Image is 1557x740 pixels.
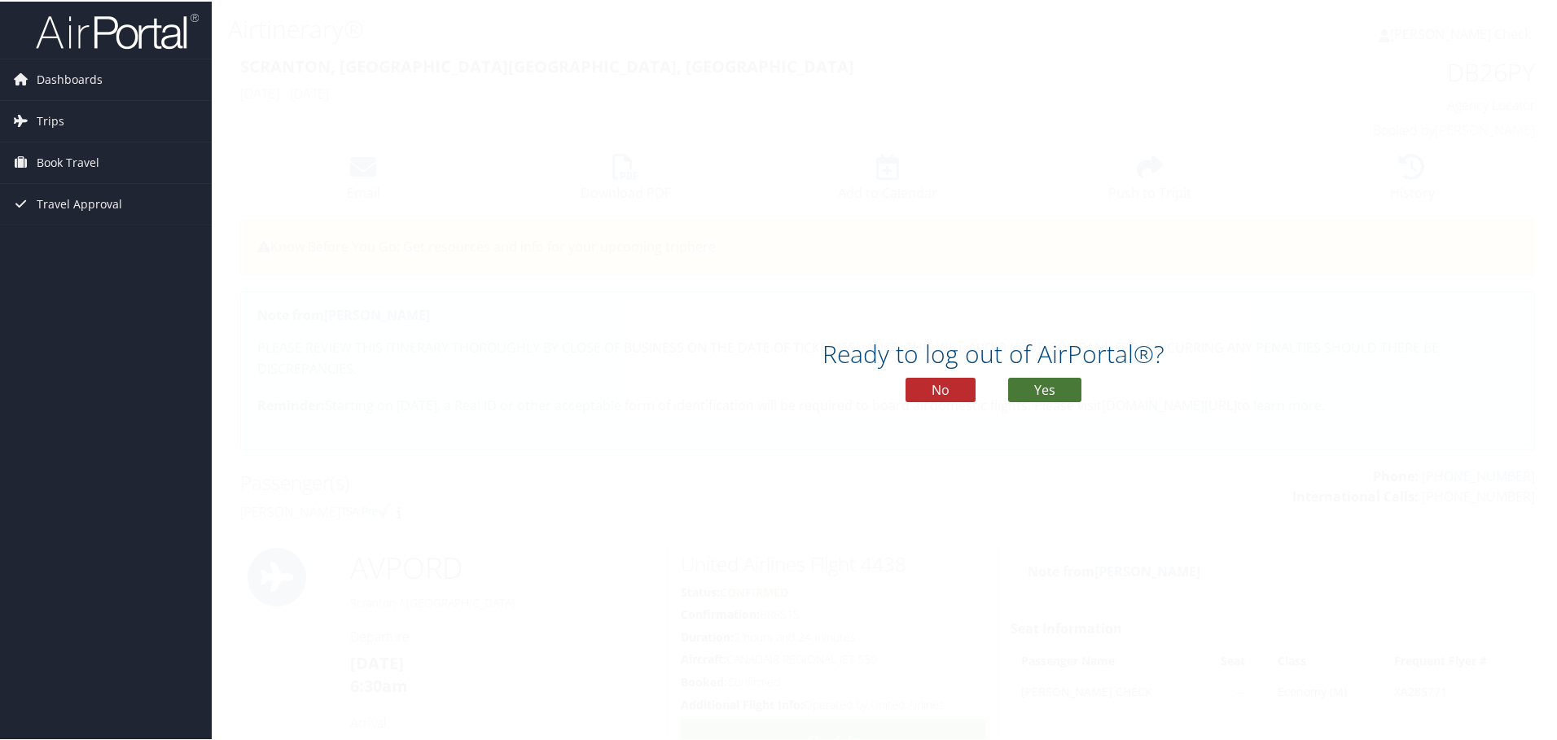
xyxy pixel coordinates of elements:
[36,11,199,49] img: airportal-logo.png
[37,58,103,99] span: Dashboards
[37,99,64,140] span: Trips
[906,376,976,401] button: No
[1008,376,1081,401] button: Yes
[37,141,99,182] span: Book Travel
[37,182,122,223] span: Travel Approval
